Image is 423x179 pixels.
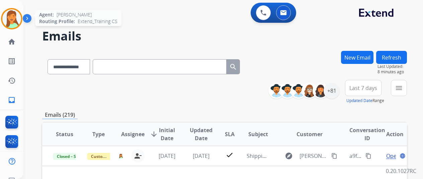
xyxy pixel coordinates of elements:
[247,152,282,160] span: Shipping label
[377,64,407,69] span: Last Updated:
[285,152,293,160] mat-icon: explore
[331,153,337,159] mat-icon: content_copy
[341,51,373,64] button: New Email
[121,130,145,138] span: Assignee
[346,98,384,103] span: Range
[56,130,73,138] span: Status
[156,126,179,142] span: Initial Date
[2,9,21,28] img: avatar
[225,130,235,138] span: SLA
[386,167,416,175] p: 0.20.1027RC
[8,77,16,85] mat-icon: history
[39,11,54,18] span: Agent:
[190,126,213,142] span: Updated Date
[400,153,406,159] mat-icon: language
[87,153,131,160] span: Customer Support
[134,152,142,160] mat-icon: person_remove
[248,130,268,138] span: Subject
[78,18,117,25] span: Extend_Training CS
[300,152,327,160] span: [PERSON_NAME][EMAIL_ADDRESS][DOMAIN_NAME]
[53,153,90,160] span: Closed – Solved
[345,80,382,96] button: Last 7 days
[42,111,78,119] p: Emails (219)
[386,152,400,160] span: Open
[297,130,323,138] span: Customer
[229,63,237,71] mat-icon: search
[8,96,16,104] mat-icon: inbox
[365,153,371,159] mat-icon: content_copy
[373,122,407,146] th: Action
[118,154,123,158] img: agent-avatar
[92,130,105,138] span: Type
[324,83,340,99] div: +81
[349,126,385,142] span: Conversation ID
[376,51,407,64] button: Refresh
[226,151,234,159] mat-icon: check
[377,69,407,75] span: 8 minutes ago
[159,152,175,160] span: [DATE]
[193,152,209,160] span: [DATE]
[349,87,377,89] span: Last 7 days
[8,57,16,65] mat-icon: list_alt
[39,18,75,25] span: Routing Profile:
[395,84,403,92] mat-icon: menu
[42,29,407,43] h2: Emails
[57,11,92,18] span: [PERSON_NAME]
[150,130,158,138] mat-icon: arrow_downward
[8,38,16,46] mat-icon: home
[346,98,372,103] button: Updated Date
